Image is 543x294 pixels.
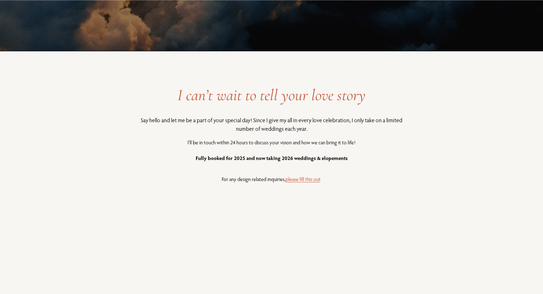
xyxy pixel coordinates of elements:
[133,116,410,133] p: Say hello and let me be a part of your special day! Since I give my all in every love celebration...
[286,176,321,182] a: please fill this out
[133,167,410,183] p: For any design related inquiries,
[177,86,366,105] em: I can’t wait to tell your love story
[133,139,410,162] p: I'll be in touch within 24 hours to discuss your vision and how we can bring it to life!
[196,155,348,161] strong: Fully booked for 2025 and now taking 2026 weddings & elopements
